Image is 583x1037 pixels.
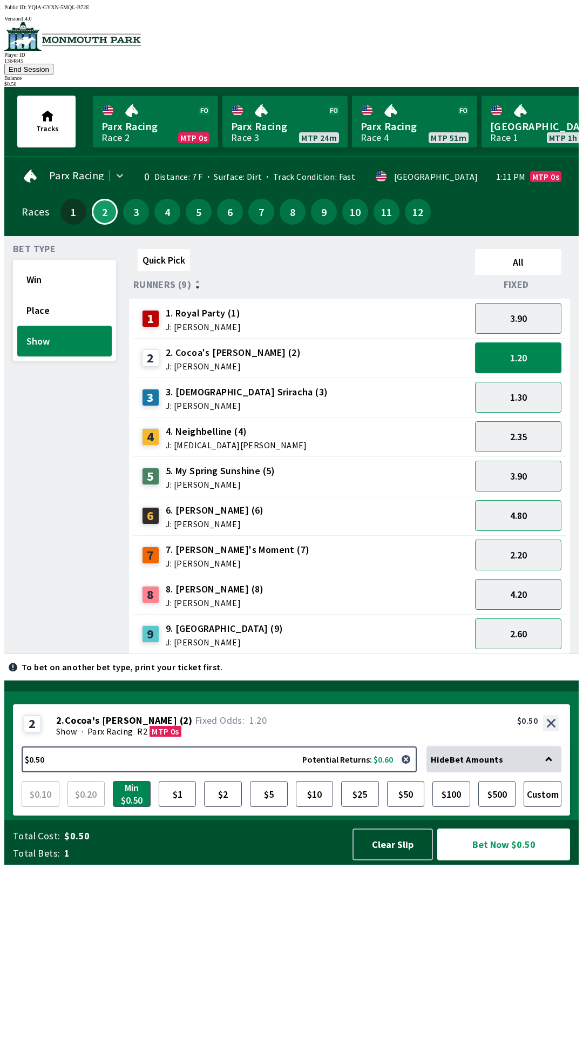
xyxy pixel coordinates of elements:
div: Race 2 [101,133,130,142]
button: Clear Slip [352,829,433,860]
span: 10 [345,208,365,216]
button: $100 [432,781,470,807]
button: Tracks [17,96,76,147]
button: 2.20 [475,540,561,570]
button: 1 [60,199,86,225]
button: Bet Now $0.50 [437,829,570,860]
div: 4 [142,428,159,446]
div: Public ID: [4,4,579,10]
div: $0.50 [517,715,538,726]
span: J: [PERSON_NAME] [166,520,264,528]
div: 9 [142,625,159,643]
span: Parx Racing [361,119,469,133]
span: 4.80 [510,509,527,522]
button: 3.90 [475,303,561,334]
div: Version 1.4.0 [4,16,579,22]
div: Races [22,207,49,216]
div: Fixed [471,279,566,290]
span: $0.50 [64,830,342,843]
span: 2 . [56,715,65,726]
span: Total Cost: [13,830,60,843]
span: J: [PERSON_NAME] [166,322,241,331]
span: Clear Slip [362,838,423,851]
span: 9 [314,208,334,216]
span: 1 [63,208,84,216]
button: $2 [204,781,242,807]
button: 7 [248,199,274,225]
button: 2.35 [475,421,561,452]
button: $50 [387,781,425,807]
button: Quick Pick [138,249,190,271]
span: 3.90 [510,312,527,325]
span: Show [26,335,103,347]
button: Min $0.50 [113,781,151,807]
span: J: [MEDICAL_DATA][PERSON_NAME] [166,441,307,449]
button: 2.60 [475,618,561,649]
span: 1.20 [249,714,267,726]
span: Show [56,726,77,737]
button: 1.30 [475,382,561,413]
span: Bet Now $0.50 [446,838,561,851]
span: J: [PERSON_NAME] [166,598,264,607]
button: 8 [280,199,306,225]
span: 3. [DEMOGRAPHIC_DATA] Sriracha (3) [166,385,328,399]
span: Bet Type [13,245,56,253]
span: 2 [96,209,114,214]
button: 4 [154,199,180,225]
div: 2 [24,715,41,732]
span: Fixed [504,280,529,289]
a: Parx RacingRace 4MTP 51m [352,96,477,147]
div: Race 1 [490,133,518,142]
span: 6 [220,208,240,216]
button: 4.20 [475,579,561,610]
span: Hide Bet Amounts [431,754,503,765]
span: Tracks [36,124,59,133]
button: 9 [311,199,337,225]
div: Balance [4,75,579,81]
span: MTP 51m [431,133,466,142]
a: Parx RacingRace 2MTP 0s [93,96,218,147]
div: Race 4 [361,133,389,142]
span: J: [PERSON_NAME] [166,480,275,489]
button: 11 [374,199,399,225]
div: 0 [137,172,150,181]
span: 4.20 [510,588,527,601]
button: Place [17,295,112,326]
span: J: [PERSON_NAME] [166,559,310,568]
div: Race 3 [231,133,259,142]
button: All [475,249,561,275]
span: 1:11 PM [496,172,526,181]
span: 2.20 [510,549,527,561]
span: 5 [188,208,209,216]
span: $500 [481,784,513,804]
button: 6 [217,199,243,225]
div: 5 [142,468,159,485]
span: $50 [390,784,422,804]
div: 1 [142,310,159,327]
div: [GEOGRAPHIC_DATA] [394,172,478,181]
span: 3.90 [510,470,527,482]
span: 9. [GEOGRAPHIC_DATA] (9) [166,622,283,636]
span: 4 [157,208,178,216]
span: 6. [PERSON_NAME] (6) [166,503,264,517]
span: Cocoa's [PERSON_NAME] [65,715,177,726]
span: 11 [376,208,397,216]
button: 4.80 [475,500,561,531]
span: 8 [282,208,303,216]
span: Place [26,304,103,317]
span: Runners (9) [133,280,191,289]
span: 1. Royal Party (1) [166,306,241,320]
div: Runners (9) [133,279,471,290]
button: $5 [250,781,288,807]
span: 7. [PERSON_NAME]'s Moment (7) [166,543,310,557]
span: 1.30 [510,391,527,403]
span: MTP 0s [180,133,207,142]
span: Distance: 7 F [154,171,203,182]
button: Custom [524,781,561,807]
div: 6 [142,507,159,524]
div: Player ID [4,52,579,58]
p: To bet on another bet type, print your ticket first. [22,663,223,671]
span: R2 [137,726,147,737]
span: · [82,726,83,737]
button: Win [17,264,112,295]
